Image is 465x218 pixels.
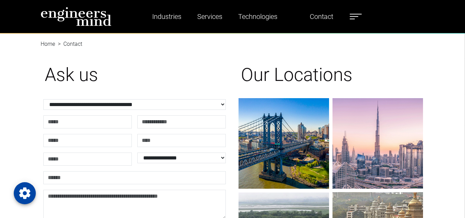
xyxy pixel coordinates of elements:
a: Technologies [235,9,280,24]
h1: Our Locations [241,64,421,86]
nav: breadcrumb [41,33,425,41]
li: Contact [55,40,82,48]
img: logo [41,7,112,26]
a: Home [41,41,55,47]
img: gif [332,98,423,189]
a: Contact [307,9,336,24]
h1: Ask us [45,64,224,86]
img: gif [239,98,329,189]
a: Services [194,9,225,24]
a: Industries [149,9,184,24]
